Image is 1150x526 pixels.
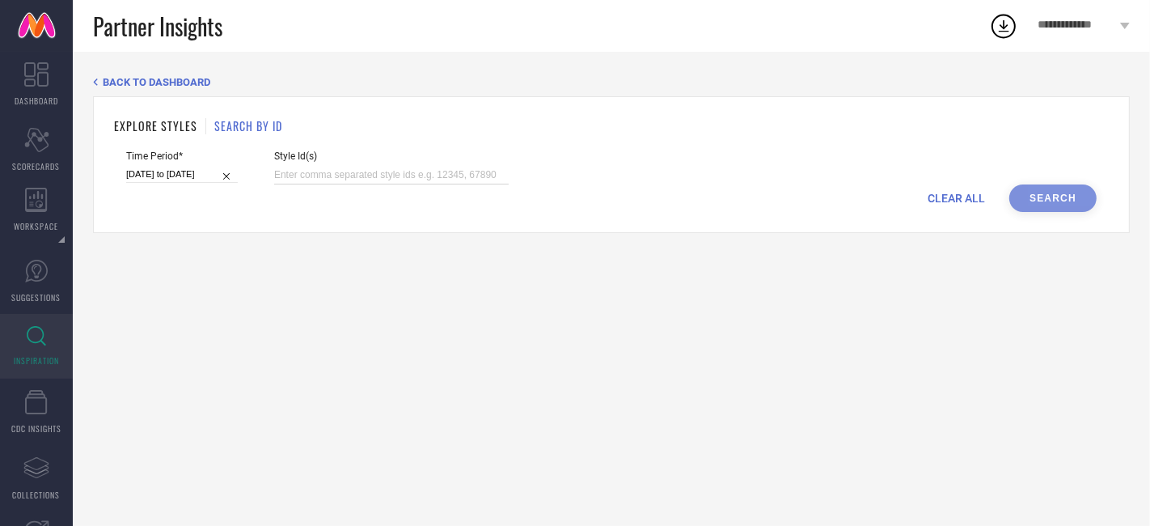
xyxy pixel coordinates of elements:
span: Style Id(s) [274,151,509,162]
span: DASHBOARD [15,95,58,107]
span: Partner Insights [93,10,222,43]
span: WORKSPACE [15,220,59,232]
h1: EXPLORE STYLES [114,117,197,134]
input: Enter comma separated style ids e.g. 12345, 67890 [274,166,509,185]
span: INSPIRATION [14,354,59,367]
span: SCORECARDS [13,160,61,172]
span: BACK TO DASHBOARD [103,76,210,88]
div: Back TO Dashboard [93,76,1130,88]
span: CLEAR ALL [928,192,985,205]
div: Open download list [989,11,1018,40]
span: COLLECTIONS [13,489,61,501]
h1: SEARCH BY ID [214,117,282,134]
span: Time Period* [126,151,238,162]
span: CDC INSIGHTS [11,422,61,435]
span: SUGGESTIONS [12,291,61,303]
input: Select time period [126,166,238,183]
